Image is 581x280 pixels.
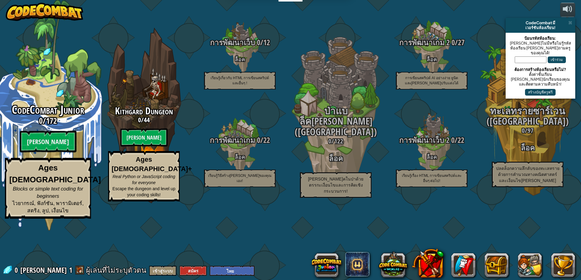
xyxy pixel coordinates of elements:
[263,37,270,48] span: 12
[179,266,207,276] button: สมัคร
[334,137,343,146] span: 122
[12,102,84,118] span: CodeCombat Junior
[480,144,576,152] h3: ล็อค
[384,39,480,47] h3: /
[288,137,384,145] h3: /
[20,265,67,275] span: [PERSON_NAME]
[509,41,572,55] div: [PERSON_NAME]ไม่มีหรือไม่รู้รหัสห้องเรียน [PERSON_NAME]ถามครูของคุณได้!
[115,104,173,117] span: Kithgard Dungeon
[384,56,480,62] h4: ล็อค
[120,128,168,147] btn: [PERSON_NAME]
[20,131,76,153] btn: [PERSON_NAME]
[15,265,20,275] span: 0
[9,164,101,184] strong: Ages [DEMOGRAPHIC_DATA]
[525,89,556,96] button: สร้างบัญชีครูฟรี
[384,154,480,160] h4: ล็อค
[399,37,450,48] span: การพัฒนาเกม 2
[138,115,141,124] span: 0
[450,37,455,48] span: 0
[96,19,192,211] div: Complete previous world to unlock
[113,186,176,197] span: Escape the dungeon and level up your coding skills!
[211,76,269,85] span: เรียนรู้เกี่ยวกับ HTML การเขียนสคริปต์ และอื่นๆ !
[192,56,288,62] h4: ล็อค
[6,3,83,21] img: CodeCombat - Learn how to code by playing a game
[112,156,192,173] strong: Ages [DEMOGRAPHIC_DATA]+
[487,104,569,128] span: ทะเลทรายซาร์เวน ([GEOGRAPHIC_DATA])
[46,115,57,126] span: 172
[192,136,288,144] h3: /
[12,201,84,214] span: ไวยากรณ์, ฟังก์ชัน, พารามิเตอร์, สตริง, ลูป, เงื่อนไข
[384,136,480,144] h3: /
[149,266,176,276] button: เข้าสู่ระบบ
[255,135,260,145] span: 0
[522,126,525,135] span: 0
[509,72,572,86] div: ตั้งค่าชั้นเรียน [PERSON_NAME]นักเรียนของคุณ และติดตามความคืบหน้า!
[308,177,363,194] span: [PERSON_NAME]คในป่าด้วยตรรกะเงื่อนไขและการคิดเชิงกระบวนการ!
[210,135,255,145] span: การพัฒนาเกม
[449,135,455,145] span: 0
[113,174,175,185] span: Real Python or JavaScript coding for everyone
[86,265,146,275] span: ผู้เล่นที่ไม่ระบุตัวตน
[496,166,560,183] span: ปลดล็อกความลึกลับของทะเลทรายด้วยการคำนวณทางคณิตศาสตร์และเงื่อนไข[PERSON_NAME]
[509,67,572,72] div: ต้องการสร้างห้องเรียนหรือไม่?
[527,126,533,135] span: 97
[399,135,449,145] span: การพัฒนาเว็บ 2
[458,135,464,145] span: 22
[548,56,566,63] button: เข้าร่วม
[255,37,260,48] span: 0
[509,36,572,41] div: ป้อนรหัสห้องเรียน:
[96,116,192,123] h3: /
[144,115,150,124] span: 44
[402,174,462,183] span: เรียนรู้เรื่อง HTML การเขียนสคริปต์และอื่นๆ ต่อไป!
[405,76,459,85] span: การเขียนสคริปต์ AI อย่างง่าย ยูนิตและ[PERSON_NAME]ปรับแต่งได้
[208,174,272,183] span: เรียนรู้วิธีสร้าง[PERSON_NAME]ของคุณเอง!
[192,39,288,47] h3: /
[328,137,331,146] span: 0
[480,127,576,134] h3: /
[288,154,384,163] h3: ล็อค
[69,265,72,275] span: 1
[560,3,575,17] button: ปรับระดับเสียง
[39,115,43,126] span: 0
[295,104,377,138] span: ป่าแบล็ค[PERSON_NAME] ([GEOGRAPHIC_DATA])
[192,154,288,160] h4: ล็อค
[508,25,573,30] div: เวอร์ชันห้องเรียน!
[13,186,83,199] span: Blocks or simple text coding for beginners
[263,135,270,145] span: 22
[508,20,573,25] div: CodeCombat มี
[458,37,464,48] span: 27
[210,37,255,48] span: การพัฒนาเว็บ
